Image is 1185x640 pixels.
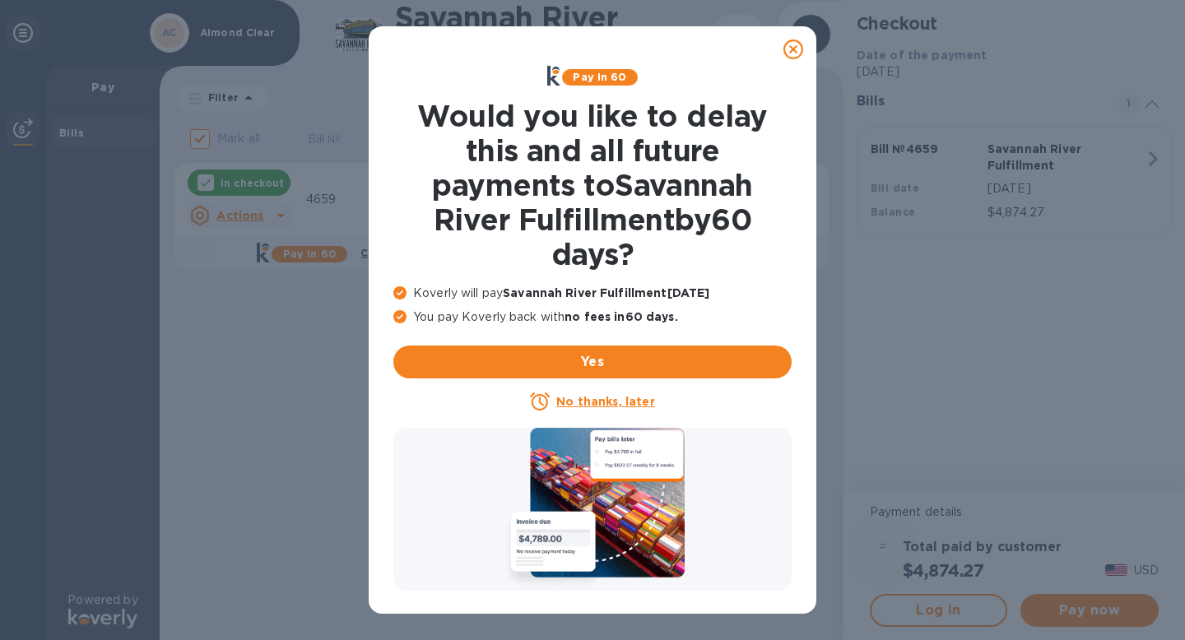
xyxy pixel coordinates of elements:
span: Yes [407,352,778,372]
button: Yes [393,346,792,378]
b: Savannah River Fulfillment [DATE] [503,286,709,299]
h1: Would you like to delay this and all future payments to Savannah River Fulfillment by 60 days ? [393,99,792,271]
b: no fees in 60 days . [565,310,677,323]
p: Koverly will pay [393,285,792,302]
u: No thanks, later [556,395,654,408]
b: Pay in 60 [573,71,626,83]
p: You pay Koverly back with [393,308,792,326]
